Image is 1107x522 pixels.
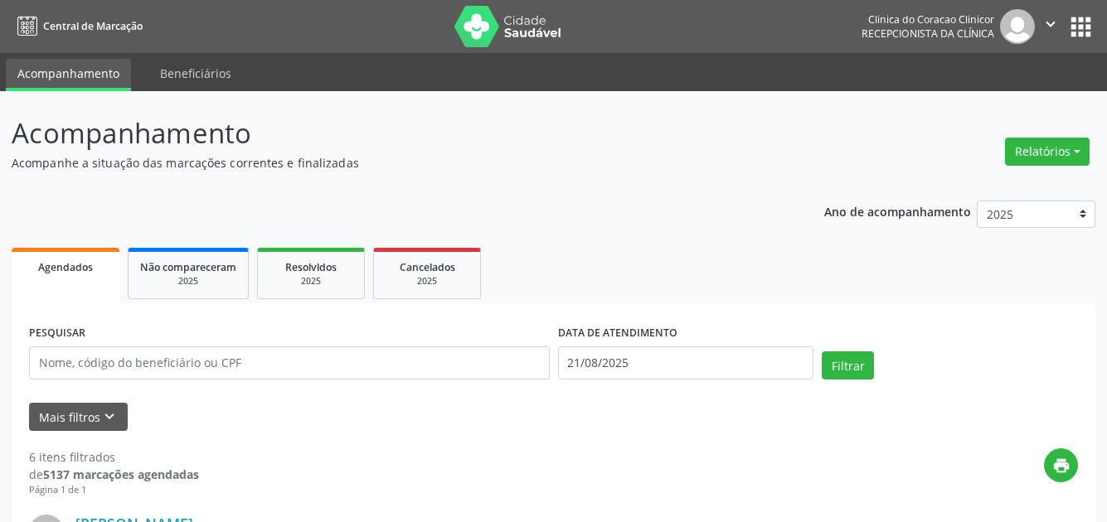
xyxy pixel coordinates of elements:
div: 2025 [140,275,236,288]
i: print [1052,457,1071,475]
i: keyboard_arrow_down [100,408,119,426]
button: Relatórios [1005,138,1090,166]
span: Resolvidos [285,260,337,274]
span: Agendados [38,260,93,274]
img: img [1000,9,1035,44]
a: Acompanhamento [6,59,131,91]
label: PESQUISAR [29,321,85,346]
button:  [1035,9,1066,44]
div: Clinica do Coracao Clinicor [862,12,994,27]
label: DATA DE ATENDIMENTO [558,321,677,346]
span: Não compareceram [140,260,236,274]
button: Mais filtroskeyboard_arrow_down [29,403,128,432]
p: Ano de acompanhamento [824,201,971,221]
span: Central de Marcação [43,19,143,33]
div: 2025 [386,275,469,288]
button: Filtrar [822,351,874,379]
p: Acompanhe a situação das marcações correntes e finalizadas [12,154,770,172]
div: de [29,466,199,483]
p: Acompanhamento [12,113,770,154]
span: Cancelados [400,260,455,274]
input: Nome, código do beneficiário ou CPF [29,346,550,379]
div: Página 1 de 1 [29,483,199,497]
button: apps [1066,12,1095,41]
a: Central de Marcação [12,12,143,40]
i:  [1041,15,1060,33]
a: Beneficiários [148,59,243,88]
div: 2025 [269,275,352,288]
button: print [1044,448,1078,482]
input: Selecione um intervalo [558,346,814,379]
span: Recepcionista da clínica [862,27,994,41]
div: 6 itens filtrados [29,448,199,466]
strong: 5137 marcações agendadas [43,466,199,482]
